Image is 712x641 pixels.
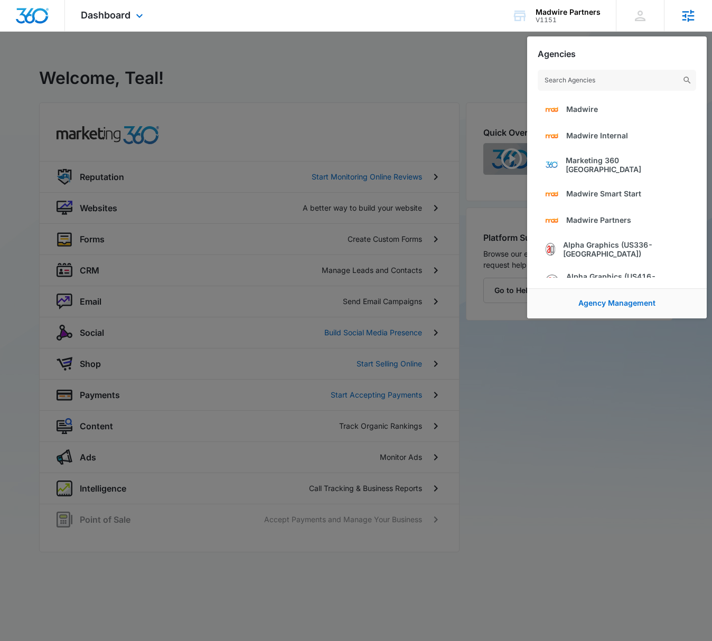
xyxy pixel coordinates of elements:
span: Dashboard [81,10,130,21]
a: Alpha Graphics (US336-[GEOGRAPHIC_DATA]) [538,233,696,265]
span: Madwire Smart Start [566,189,641,198]
span: Alpha Graphics (US336-[GEOGRAPHIC_DATA]) [563,240,688,258]
a: Marketing 360 [GEOGRAPHIC_DATA] [538,149,696,181]
span: Madwire Partners [566,215,631,224]
span: Alpha Graphics (US416-DallasTX) [566,272,688,290]
a: Madwire Smart Start [538,181,696,207]
span: Madwire [566,105,598,114]
input: Search Agencies [538,70,696,91]
div: account name [536,8,601,16]
a: Agency Management [578,298,655,307]
a: Madwire Partners [538,207,696,233]
div: account id [536,16,601,24]
a: Madwire [538,96,696,122]
a: Alpha Graphics (US416-DallasTX) [538,265,696,297]
a: Madwire Internal [538,122,696,149]
span: Madwire Internal [566,131,628,140]
h2: Agencies [538,49,576,59]
span: Marketing 360 [GEOGRAPHIC_DATA] [566,156,689,174]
